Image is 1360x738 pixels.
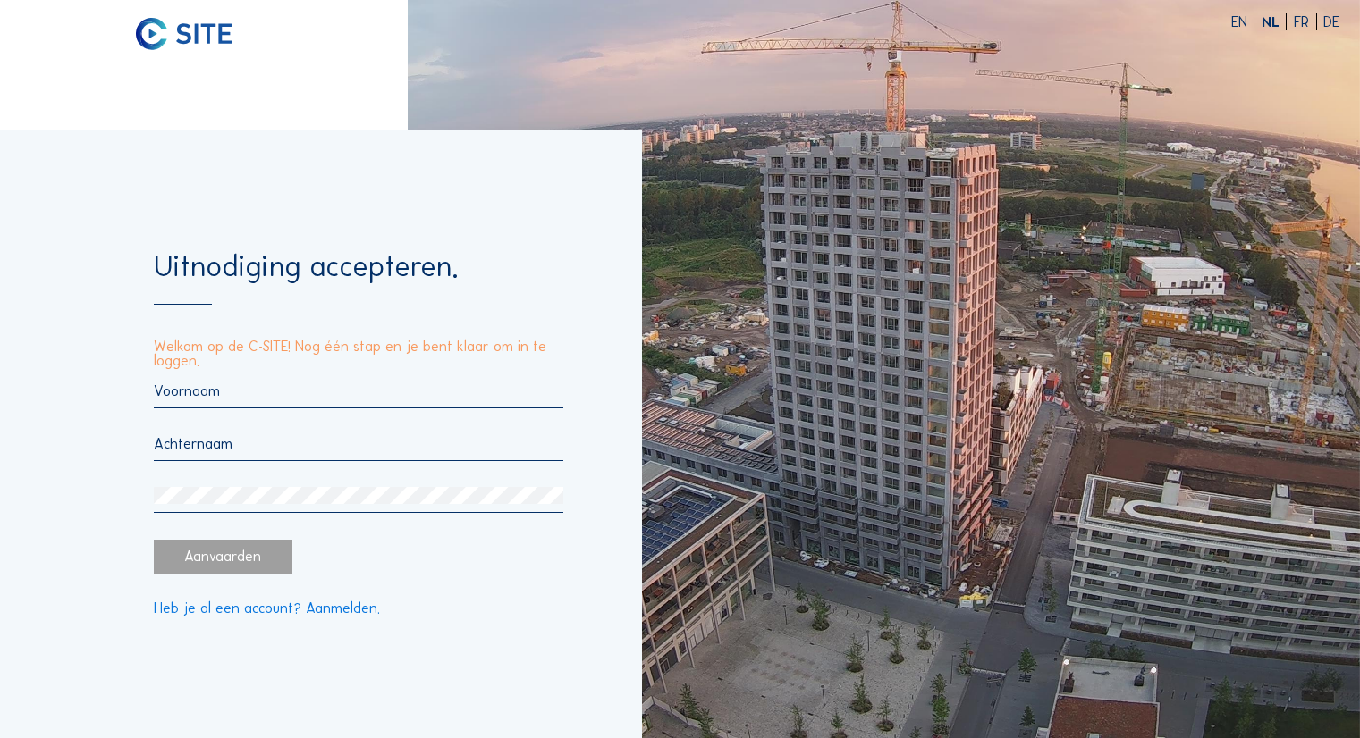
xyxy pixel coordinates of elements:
[154,340,564,368] p: Welkom op de C-SITE! Nog één stap en je bent klaar om in te loggen.
[154,382,564,399] input: Voornaam
[136,18,231,50] img: C-SITE logo
[154,540,292,574] div: Aanvaarden
[1231,15,1255,29] div: EN
[1294,15,1317,29] div: FR
[1262,15,1288,29] div: NL
[154,252,564,305] div: Uitnodiging accepteren.
[154,601,380,616] a: Heb je al een account? Aanmelden.
[154,435,564,452] input: Achternaam
[1323,15,1339,29] div: DE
